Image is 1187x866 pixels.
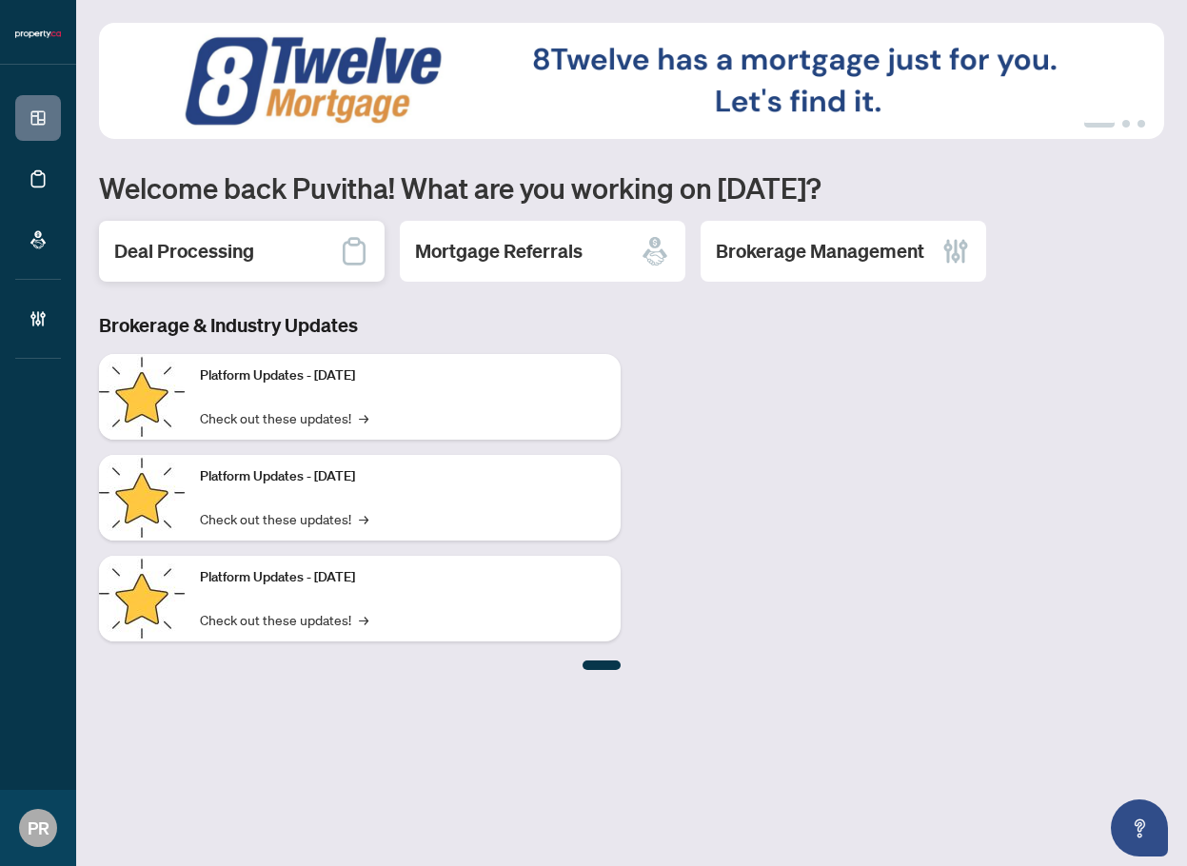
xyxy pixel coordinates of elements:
[99,354,185,440] img: Platform Updates - July 21, 2025
[200,609,368,630] a: Check out these updates!→
[99,169,1164,206] h1: Welcome back Puvitha! What are you working on [DATE]?
[99,556,185,641] img: Platform Updates - June 23, 2025
[415,238,583,265] h2: Mortgage Referrals
[200,466,605,487] p: Platform Updates - [DATE]
[1122,120,1130,128] button: 2
[114,238,254,265] h2: Deal Processing
[15,29,61,40] img: logo
[1138,120,1145,128] button: 3
[200,365,605,386] p: Platform Updates - [DATE]
[200,508,368,529] a: Check out these updates!→
[99,23,1164,139] img: Slide 0
[28,815,49,841] span: PR
[200,567,605,588] p: Platform Updates - [DATE]
[1111,799,1168,856] button: Open asap
[99,455,185,541] img: Platform Updates - July 8, 2025
[1084,120,1115,128] button: 1
[99,312,621,339] h3: Brokerage & Industry Updates
[359,407,368,428] span: →
[359,508,368,529] span: →
[200,407,368,428] a: Check out these updates!→
[359,609,368,630] span: →
[716,238,924,265] h2: Brokerage Management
